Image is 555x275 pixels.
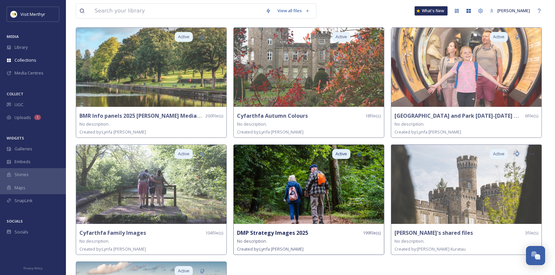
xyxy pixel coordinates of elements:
span: Active [493,151,505,157]
a: [PERSON_NAME] [486,4,533,17]
span: MEDIA [7,34,19,39]
span: Privacy Policy [23,266,43,270]
span: Created by: [PERSON_NAME] Kuratau [394,246,466,252]
input: Search your library [91,4,262,18]
span: Visit Merthyr [20,11,45,17]
span: 3 file(s) [525,230,538,236]
span: 104 file(s) [205,230,223,236]
span: Embeds [15,159,31,165]
span: Uploads [15,114,31,121]
span: 200 file(s) [205,113,223,119]
span: Created by: Lynfa [PERSON_NAME] [237,246,304,252]
span: 199 file(s) [363,230,381,236]
span: Created by: Lynfa [PERSON_NAME] [79,129,146,135]
span: SnapLink [15,198,33,204]
span: Collections [15,57,36,63]
img: 63e0152b-54ee-477d-b06b-4cbcab2b9668.jpg [76,145,226,224]
span: 18 file(s) [365,113,381,119]
img: c76de9db-c6c4-403f-9e34-2d8ebf3aef3d.jpg [391,145,541,224]
img: 532a2925-7e8a-4e86-b900-7f98ac29a9ea.jpg [76,28,226,107]
span: Media Centres [15,70,44,76]
span: Maps [15,185,25,191]
span: Active [178,151,190,157]
button: Open Chat [526,246,545,265]
img: e957d3e7-2ecb-4347-a0f9-dacc1e4d7f08.jpg [234,145,384,224]
span: Active [178,268,190,274]
span: COLLECT [7,91,23,96]
span: No description. [237,238,267,244]
div: 1 [34,115,41,120]
a: What's New [415,6,448,15]
strong: BMR Info panels 2025 [PERSON_NAME] Media Design [GEOGRAPHIC_DATA] [79,112,273,119]
span: UGC [15,102,23,108]
strong: DMP Strategy Images 2025 [237,229,308,236]
span: Active [178,34,190,40]
span: No description. [79,238,109,244]
strong: Cyfarthfa Family Images [79,229,146,236]
span: [PERSON_NAME] [497,8,530,14]
span: Created by: Lynfa [PERSON_NAME] [237,129,304,135]
span: Library [15,44,28,50]
strong: [PERSON_NAME]'s shared files [394,229,473,236]
a: View all files [274,4,313,17]
span: Socials [15,229,28,235]
span: SOCIALS [7,219,23,224]
span: Active [336,34,347,40]
span: No description. [237,121,267,127]
span: 6 file(s) [525,113,538,119]
img: 0e585239-c02e-4d52-ab98-29cc90a7f9ea.jpg [234,28,384,107]
span: Stories [15,171,29,178]
span: Created by: Lynfa [PERSON_NAME] [79,246,146,252]
strong: Cyfarthfa Autumn Colours [237,112,308,119]
span: No description. [394,238,424,244]
span: No description. [394,121,424,127]
strong: [GEOGRAPHIC_DATA] and Park [DATE]-[DATE] Publication [394,112,544,119]
img: 4b1bc67c-cc03-4db9-a886-e90a1d27afad.jpg [391,28,541,107]
a: Privacy Policy [23,264,43,272]
span: Galleries [15,146,32,152]
span: Active [336,151,347,157]
img: download.jpeg [11,11,17,17]
span: No description. [79,121,109,127]
span: Active [493,34,505,40]
span: WIDGETS [7,136,24,140]
span: Created by: Lynfa [PERSON_NAME] [394,129,461,135]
